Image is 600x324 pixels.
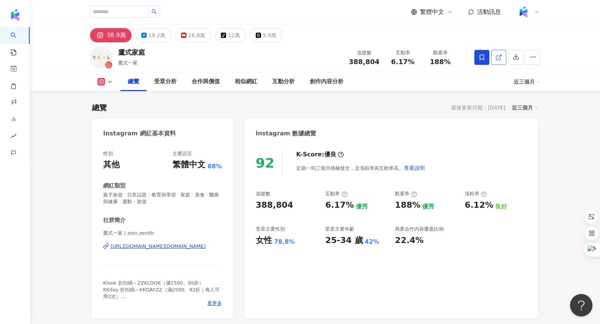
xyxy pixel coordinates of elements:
[325,199,354,211] div: 6.17%
[296,160,425,175] div: 近期一到三個月積極發文，且漲粉率與互動率高。
[349,49,379,57] div: 追蹤數
[10,129,16,145] span: rise
[422,202,434,211] div: 優秀
[349,58,379,66] span: 388,804
[103,280,220,306] span: Klook 折扣碼～ZZKLOOK（滿1500、95折） KKday 折扣碼～KKDAYZZ（滿2500、92折｜每人可用2次） 👇🏻👇🏻團購連結在此👇🏻👇🏻
[404,165,425,171] span: 查看說明
[9,9,21,21] img: logo icon
[235,77,257,86] div: 相似網紅
[10,27,25,56] a: search
[256,190,270,197] div: 追蹤數
[365,238,379,246] div: 42%
[512,103,538,112] div: 近三個月
[356,202,368,211] div: 優秀
[516,5,531,19] img: Kolr%20app%20icon%20%281%29.png
[175,28,211,42] button: 16.8萬
[274,238,295,246] div: 78.8%
[310,77,343,86] div: 創作內容分析
[256,155,274,171] div: 92
[192,77,220,86] div: 合作與價值
[256,129,316,138] div: Instagram 數據總覽
[151,9,157,14] span: search
[391,58,414,66] span: 6.17%
[426,49,454,57] div: 觀看率
[495,202,507,211] div: 良好
[103,182,126,190] div: 網紅類型
[395,199,420,211] div: 188%
[118,48,145,57] div: 鷹式家庭
[228,30,240,40] div: 12萬
[154,77,177,86] div: 受眾分析
[103,150,113,157] div: 性別
[325,226,354,232] div: 受眾主要年齡
[103,216,126,224] div: 社群簡介
[215,28,246,42] button: 12萬
[92,102,107,113] div: 總覽
[106,30,126,40] div: 38.9萬
[135,28,171,42] button: 19.2萬
[403,160,425,175] button: 查看說明
[103,230,222,237] span: 鷹式一家 | zion.zenith
[188,30,205,40] div: 16.8萬
[465,190,487,197] div: 漲粉率
[465,199,493,211] div: 6.12%
[477,8,501,15] span: 活動訊息
[90,28,132,42] button: 38.9萬
[256,199,293,211] div: 388,804
[103,192,222,205] span: 親子旅遊 · 日常話題 · 教育與學習 · 家庭 · 美食 · 醫療與健康 · 運動 · 旅遊
[118,60,138,66] span: 鷹式一家
[148,30,165,40] div: 19.2萬
[430,58,451,66] span: 188%
[395,190,417,197] div: 觀看率
[296,150,344,159] div: K-Score :
[420,8,444,16] span: 繁體中文
[451,105,505,111] div: 最後更新日期：[DATE]
[256,235,272,246] div: 女性
[250,28,282,42] button: 9.8萬
[272,77,295,86] div: 互動分析
[128,77,139,86] div: 總覽
[514,76,540,88] div: 近三個月
[395,235,423,246] div: 22.4%
[90,46,112,69] img: KOL Avatar
[207,162,222,171] span: 88%
[388,49,417,57] div: 互動率
[325,235,363,246] div: 25-34 歲
[103,159,120,171] div: 其他
[256,226,285,232] div: 受眾主要性別
[325,190,347,197] div: 互動率
[207,300,222,307] span: 看更多
[111,243,205,250] div: [URL][DOMAIN_NAME][DOMAIN_NAME]
[324,150,336,159] div: 優良
[172,150,192,157] div: 主要語言
[172,159,205,171] div: 繁體中文
[570,294,592,316] iframe: Help Scout Beacon - Open
[103,129,176,138] div: Instagram 網紅基本資料
[395,226,444,232] div: 商業合作內容覆蓋比例
[263,30,276,40] div: 9.8萬
[103,243,222,250] a: [URL][DOMAIN_NAME][DOMAIN_NAME]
